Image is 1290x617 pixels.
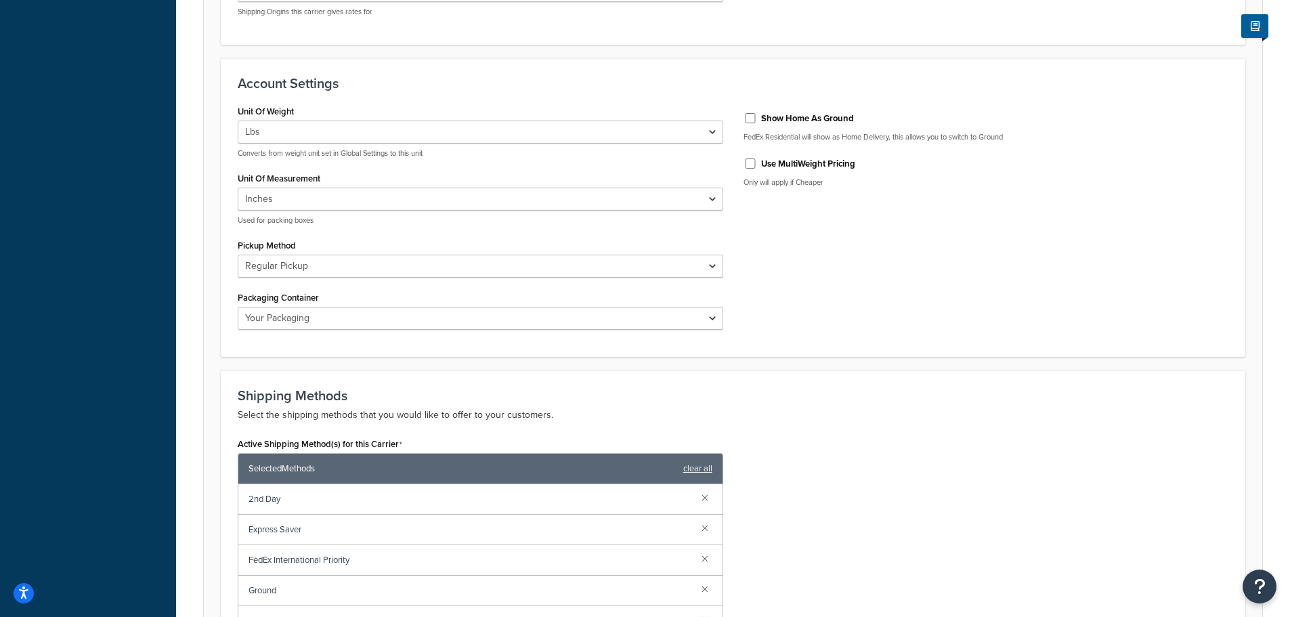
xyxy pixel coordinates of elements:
[238,293,319,303] label: Packaging Container
[761,112,854,125] label: Show Home As Ground
[249,520,691,539] span: Express Saver
[1241,14,1268,38] button: Show Help Docs
[238,173,320,184] label: Unit Of Measurement
[249,551,691,570] span: FedEx International Priority
[1243,570,1276,603] button: Open Resource Center
[249,459,676,478] span: Selected Methods
[249,581,691,600] span: Ground
[238,240,296,251] label: Pickup Method
[238,148,723,158] p: Converts from weight unit set in Global Settings to this unit
[249,490,691,509] span: 2nd Day
[238,388,1228,403] h3: Shipping Methods
[238,106,294,116] label: Unit Of Weight
[238,215,723,226] p: Used for packing boxes
[238,407,1228,423] p: Select the shipping methods that you would like to offer to your customers.
[238,7,723,17] p: Shipping Origins this carrier gives rates for
[683,459,712,478] a: clear all
[744,177,1229,188] p: Only will apply if Cheaper
[761,158,855,170] label: Use MultiWeight Pricing
[238,76,1228,91] h3: Account Settings
[238,439,402,450] label: Active Shipping Method(s) for this Carrier
[744,132,1229,142] p: FedEx Residential will show as Home Delivery, this allows you to switch to Ground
